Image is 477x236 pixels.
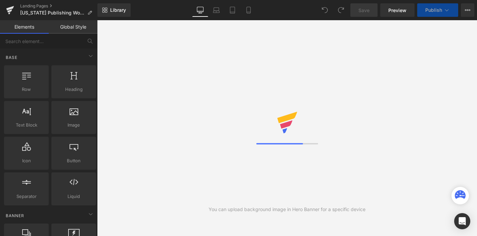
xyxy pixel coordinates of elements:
[209,206,365,213] div: You can upload background image in Hero Banner for a specific device
[208,3,224,17] a: Laptop
[53,86,94,93] span: Heading
[49,20,97,34] a: Global Style
[192,3,208,17] a: Desktop
[461,3,474,17] button: More
[20,3,97,9] a: Landing Pages
[5,54,18,61] span: Base
[53,122,94,129] span: Image
[6,193,47,200] span: Separator
[20,10,85,15] span: [US_STATE] Publishing Workshop 2026
[318,3,332,17] button: Undo
[110,7,126,13] span: Library
[6,122,47,129] span: Text Block
[5,212,25,219] span: Banner
[454,213,470,229] div: Open Intercom Messenger
[6,86,47,93] span: Row
[388,7,406,14] span: Preview
[6,157,47,164] span: Icon
[224,3,241,17] a: Tablet
[358,7,370,14] span: Save
[334,3,348,17] button: Redo
[425,7,442,13] span: Publish
[53,157,94,164] span: Button
[380,3,415,17] a: Preview
[97,3,131,17] a: New Library
[417,3,458,17] button: Publish
[241,3,257,17] a: Mobile
[53,193,94,200] span: Liquid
